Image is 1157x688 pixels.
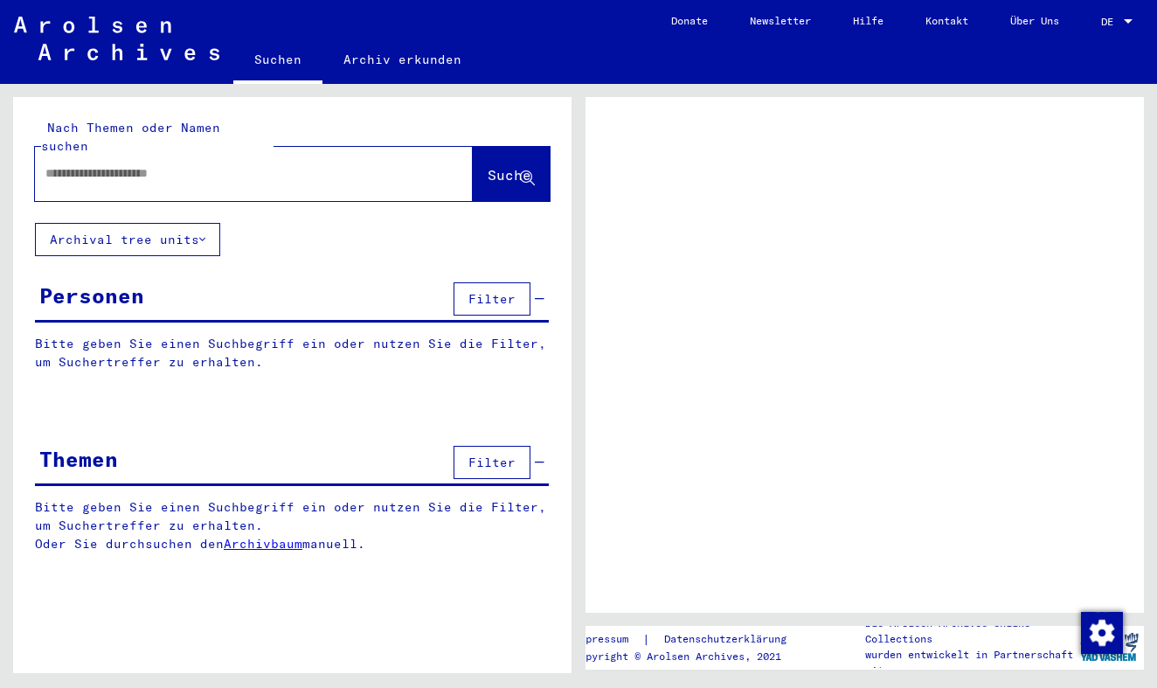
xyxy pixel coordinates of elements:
div: | [573,630,807,649]
span: Filter [468,291,516,307]
p: Bitte geben Sie einen Suchbegriff ein oder nutzen Sie die Filter, um Suchertreffer zu erhalten. O... [35,498,550,553]
span: Suche [488,166,531,184]
span: DE [1101,16,1120,28]
p: wurden entwickelt in Partnerschaft mit [865,647,1074,678]
p: Copyright © Arolsen Archives, 2021 [573,649,807,664]
a: Suchen [233,38,322,84]
img: Zustimmung ändern [1081,612,1123,654]
div: Themen [39,443,118,475]
a: Impressum [573,630,642,649]
img: Arolsen_neg.svg [14,17,219,60]
button: Suche [473,147,550,201]
p: Bitte geben Sie einen Suchbegriff ein oder nutzen Sie die Filter, um Suchertreffer zu erhalten. [35,335,549,372]
button: Filter [454,446,530,479]
button: Archival tree units [35,223,220,256]
mat-label: Nach Themen oder Namen suchen [41,120,220,154]
img: yv_logo.png [1077,625,1142,669]
p: Die Arolsen Archives Online-Collections [865,615,1074,647]
a: Datenschutzerklärung [650,630,807,649]
div: Personen [39,280,144,311]
div: Zustimmung ändern [1080,611,1122,653]
button: Filter [454,282,530,316]
span: Filter [468,455,516,470]
a: Archivbaum [224,536,302,552]
a: Archiv erkunden [322,38,482,80]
